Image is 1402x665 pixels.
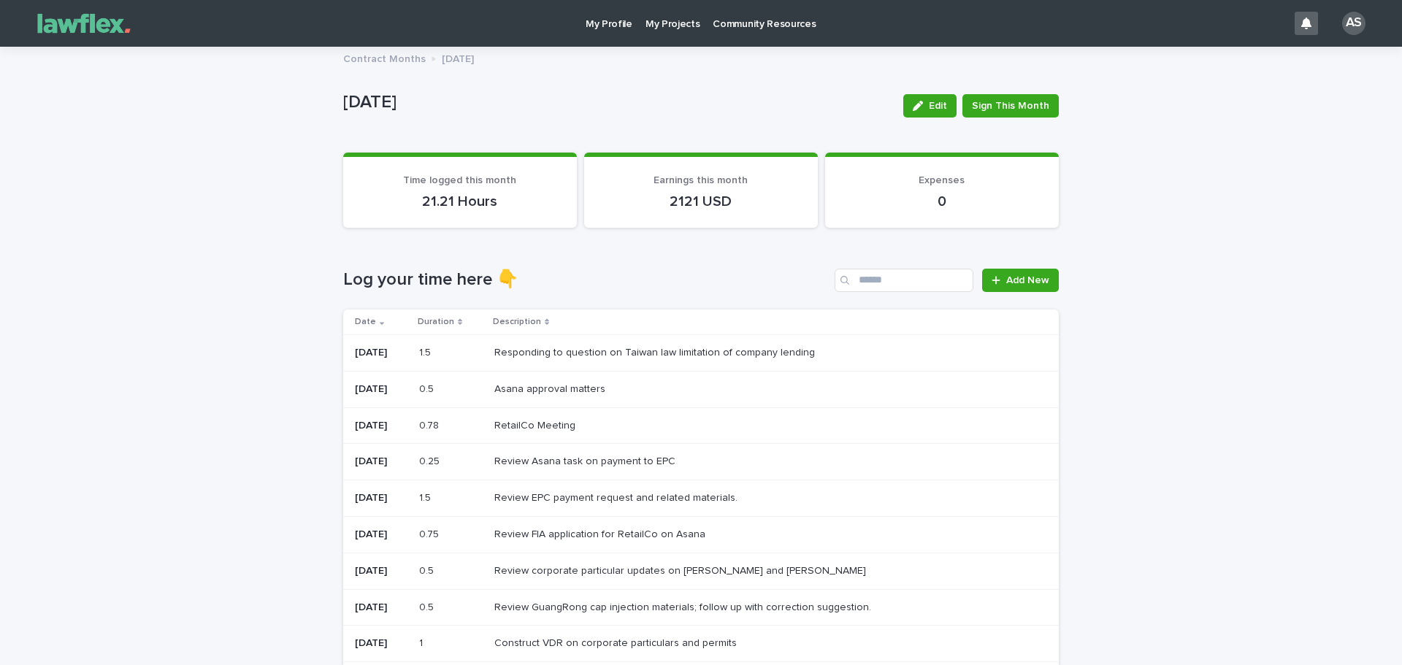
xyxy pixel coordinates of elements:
p: Construct VDR on corporate particulars and permits [494,634,740,650]
tr: [DATE]1.51.5 Review EPC payment request and related materials.Review EPC payment request and rela... [343,480,1059,517]
h1: Log your time here 👇 [343,269,829,291]
p: 0.78 [419,417,442,432]
tr: [DATE]1.51.5 Responding to question on Taiwan law limitation of company lendingResponding to ques... [343,334,1059,371]
p: RetailCo Meeting [494,417,578,432]
tr: [DATE]0.750.75 Review FIA application for RetailCo on AsanaReview FIA application for RetailCo on... [343,516,1059,553]
div: AS [1342,12,1365,35]
span: Earnings this month [654,175,748,185]
p: 1 [419,634,426,650]
p: [DATE] [355,383,407,396]
tr: [DATE]0.50.5 Asana approval mattersAsana approval matters [343,371,1059,407]
p: [DATE] [343,92,892,113]
p: [DATE] [355,528,407,541]
span: Expenses [919,175,965,185]
p: Review FIA application for RetailCo on Asana [494,526,708,541]
p: [DATE] [355,420,407,432]
p: 0.5 [419,599,437,614]
tr: [DATE]0.50.5 Review GuangRong cap injection materials; follow up with correction suggestion.Revie... [343,589,1059,626]
p: 0.5 [419,562,437,577]
span: Sign This Month [972,99,1049,113]
p: [DATE] [355,601,407,614]
p: 21.21 Hours [361,193,559,210]
p: [DATE] [442,50,474,66]
tr: [DATE]0.780.78 RetailCo MeetingRetailCo Meeting [343,407,1059,444]
span: Edit [929,101,947,111]
tr: [DATE]0.50.5 Review corporate particular updates on [PERSON_NAME] and [PERSON_NAME]Review corpora... [343,553,1059,589]
tr: [DATE]11 Construct VDR on corporate particulars and permitsConstruct VDR on corporate particulars... [343,626,1059,662]
p: 1.5 [419,489,434,504]
p: [DATE] [355,492,407,504]
p: [DATE] [355,565,407,577]
p: Contract Months [343,50,426,66]
p: Review Asana task on payment to EPC [494,453,678,468]
p: 0 [843,193,1041,210]
p: Duration [418,314,454,330]
p: [DATE] [355,347,407,359]
p: Review corporate particular updates on [PERSON_NAME] and [PERSON_NAME] [494,562,869,577]
p: Description [493,314,541,330]
p: Date [355,314,376,330]
p: [DATE] [355,637,407,650]
button: Sign This Month [962,94,1059,118]
p: 2121 USD [602,193,800,210]
p: 0.5 [419,380,437,396]
p: Review GuangRong cap injection materials; follow up with correction suggestion. [494,599,874,614]
span: Time logged this month [403,175,516,185]
button: Edit [903,94,957,118]
p: Asana approval matters [494,380,608,396]
p: Responding to question on Taiwan law limitation of company lending [494,344,818,359]
tr: [DATE]0.250.25 Review Asana task on payment to EPCReview Asana task on payment to EPC [343,444,1059,480]
a: Add New [982,269,1059,292]
p: 0.25 [419,453,443,468]
p: Review EPC payment request and related materials. [494,489,740,504]
p: 0.75 [419,526,442,541]
img: Gnvw4qrBSHOAfo8VMhG6 [29,9,139,38]
span: Add New [1006,275,1049,285]
input: Search [835,269,973,292]
p: [DATE] [355,455,407,468]
p: 1.5 [419,344,434,359]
